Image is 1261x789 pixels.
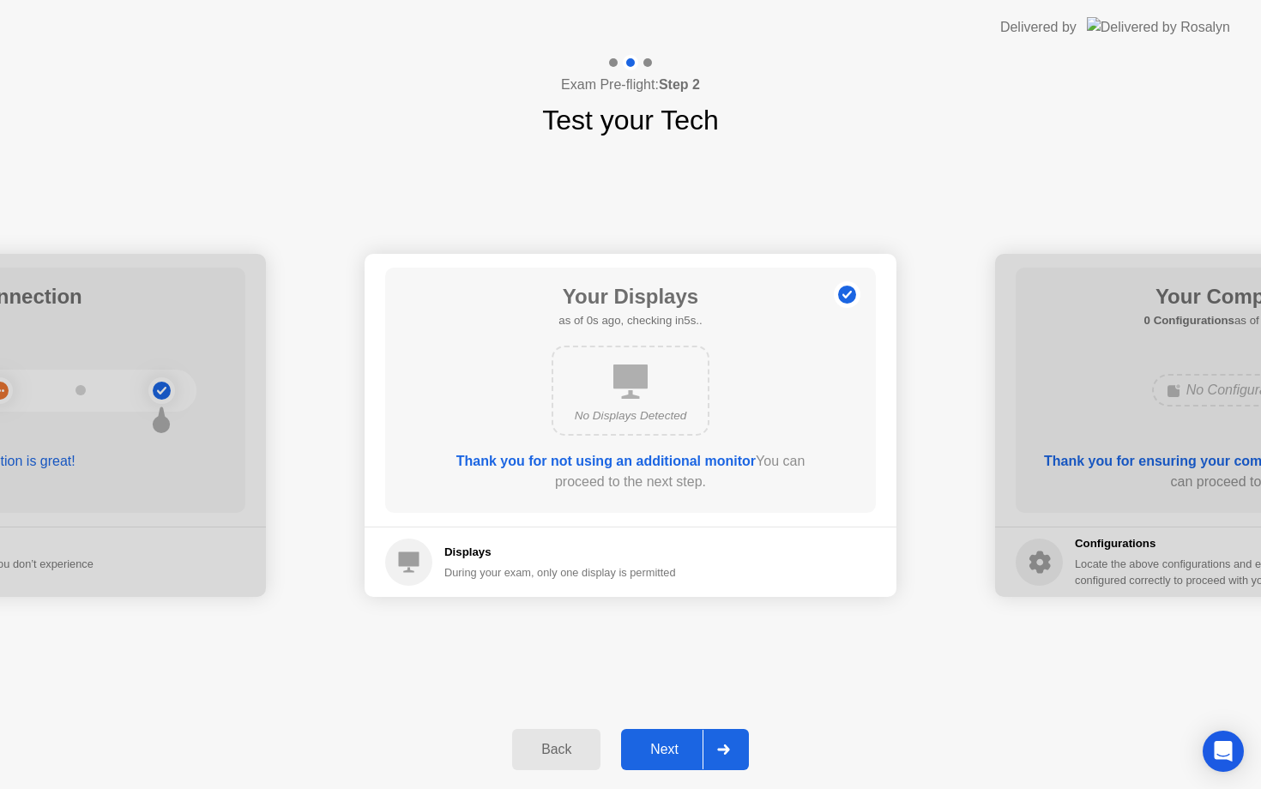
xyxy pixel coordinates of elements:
[517,742,595,757] div: Back
[1203,731,1244,772] div: Open Intercom Messenger
[456,454,756,468] b: Thank you for not using an additional monitor
[434,451,827,492] div: You can proceed to the next step.
[1087,17,1230,37] img: Delivered by Rosalyn
[659,77,700,92] b: Step 2
[626,742,703,757] div: Next
[621,729,749,770] button: Next
[444,564,676,581] div: During your exam, only one display is permitted
[1000,17,1077,38] div: Delivered by
[567,407,694,425] div: No Displays Detected
[558,281,702,312] h1: Your Displays
[512,729,600,770] button: Back
[561,75,700,95] h4: Exam Pre-flight:
[444,544,676,561] h5: Displays
[542,99,719,141] h1: Test your Tech
[558,312,702,329] h5: as of 0s ago, checking in5s..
